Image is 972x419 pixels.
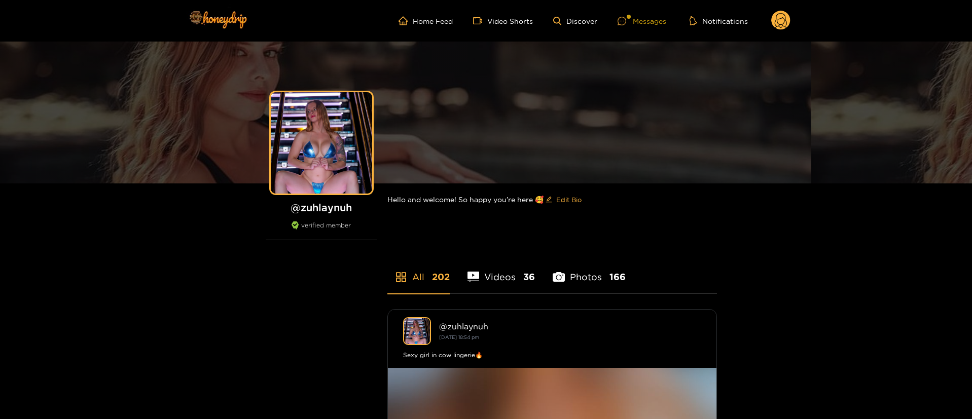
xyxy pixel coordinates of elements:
small: [DATE] 18:54 pm [439,334,479,340]
span: 166 [609,271,626,283]
button: Notifications [687,16,751,26]
a: Discover [553,17,597,25]
div: verified member [266,221,377,240]
span: home [399,16,413,25]
div: Hello and welcome! So happy you’re here 🥰 [387,183,717,216]
span: video-camera [473,16,487,25]
button: editEdit Bio [544,192,584,208]
li: Photos [553,248,626,293]
img: zuhlaynuh [403,317,431,345]
span: edit [546,196,552,204]
a: Video Shorts [473,16,533,25]
div: Messages [618,15,666,27]
span: 36 [523,271,535,283]
li: All [387,248,450,293]
a: Home Feed [399,16,453,25]
div: Sexy girl in cow lingerie🔥 [403,350,701,360]
h1: @ zuhlaynuh [266,201,377,214]
span: Edit Bio [556,195,582,205]
span: 202 [432,271,450,283]
li: Videos [467,248,535,293]
div: @ zuhlaynuh [439,322,701,331]
span: appstore [395,271,407,283]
